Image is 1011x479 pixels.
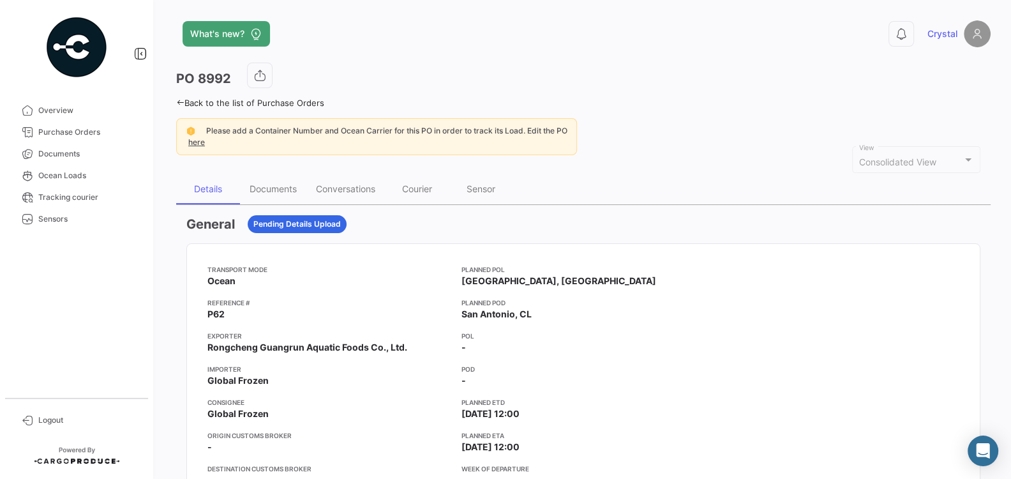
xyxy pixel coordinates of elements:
[461,341,466,354] span: -
[38,105,138,116] span: Overview
[207,331,451,341] app-card-info-title: Exporter
[207,374,269,387] span: Global Frozen
[207,397,451,407] app-card-info-title: Consignee
[183,21,270,47] button: What's new?
[207,464,451,474] app-card-info-title: Destination Customs Broker
[253,218,341,230] span: Pending Details Upload
[10,100,143,121] a: Overview
[461,430,705,441] app-card-info-title: Planned ETA
[38,170,138,181] span: Ocean Loads
[461,298,705,308] app-card-info-title: Planned POD
[964,20,991,47] img: placeholder-user.png
[10,121,143,143] a: Purchase Orders
[207,298,451,308] app-card-info-title: Reference #
[461,374,466,387] span: -
[859,156,936,167] span: Consolidated View
[207,341,407,354] span: Rongcheng Guangrun Aquatic Foods Co., Ltd.
[461,264,705,275] app-card-info-title: Planned POL
[207,441,212,453] span: -
[968,436,998,466] div: Abrir Intercom Messenger
[38,213,138,225] span: Sensors
[207,430,451,441] app-card-info-title: Origin Customs Broker
[250,183,297,194] div: Documents
[316,183,375,194] div: Conversations
[207,275,236,287] span: Ocean
[927,27,957,40] span: Crystal
[190,27,244,40] span: What's new?
[10,143,143,165] a: Documents
[176,98,324,108] a: Back to the list of Purchase Orders
[194,183,222,194] div: Details
[461,275,656,287] span: [GEOGRAPHIC_DATA], [GEOGRAPHIC_DATA]
[186,215,235,233] h3: General
[207,308,225,321] span: P62
[467,183,495,194] div: Sensor
[38,126,138,138] span: Purchase Orders
[461,441,520,453] span: [DATE] 12:00
[10,186,143,208] a: Tracking courier
[10,165,143,186] a: Ocean Loads
[45,15,109,79] img: powered-by.png
[10,208,143,230] a: Sensors
[186,137,207,147] a: here
[207,264,451,275] app-card-info-title: Transport mode
[461,364,705,374] app-card-info-title: POD
[402,183,432,194] div: Courier
[38,414,138,426] span: Logout
[207,407,269,420] span: Global Frozen
[206,126,567,135] span: Please add a Container Number and Ocean Carrier for this PO in order to track its Load. Edit the PO
[461,464,705,474] app-card-info-title: Week of departure
[461,331,705,341] app-card-info-title: POL
[38,192,138,203] span: Tracking courier
[176,70,231,87] h3: PO 8992
[461,308,532,321] span: San Antonio, CL
[461,397,705,407] app-card-info-title: Planned ETD
[38,148,138,160] span: Documents
[461,407,520,420] span: [DATE] 12:00
[207,364,451,374] app-card-info-title: Importer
